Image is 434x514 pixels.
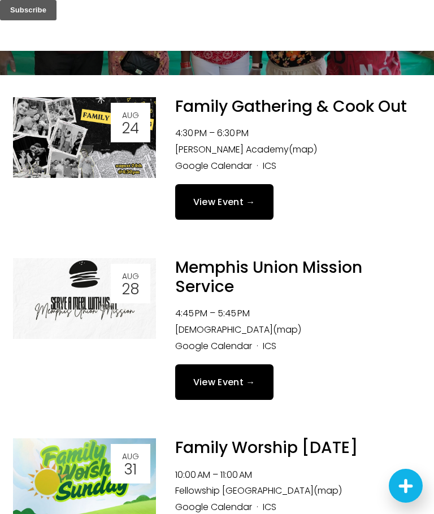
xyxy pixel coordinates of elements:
[220,468,252,481] time: 11:00 AM
[12,154,422,167] label: Email
[314,484,342,497] a: (map)
[273,323,301,336] a: (map)
[217,127,249,140] time: 6:30 PM
[114,462,147,477] div: 31
[175,307,207,320] time: 4:45 PM
[12,130,422,142] p: Receive our weekly email containing the latest articles, news, and events!
[175,500,252,513] a: Google Calendar
[13,97,156,178] img: Family Gathering &amp; Cook Out
[12,296,422,316] input: Subscribe
[263,159,276,172] a: ICS
[13,258,156,339] img: Memphis Union Mission Service
[12,201,422,215] label: First Name
[175,339,252,352] a: Google Calendar
[175,95,407,117] a: Family Gathering & Cook Out
[218,307,250,320] time: 5:45 PM
[114,452,147,460] div: Aug
[289,143,317,156] a: (map)
[175,159,252,172] a: Google Calendar
[175,256,362,298] a: Memphis Union Mission Service
[12,249,422,262] label: Last Name
[175,184,274,220] a: View Event →
[175,127,207,140] time: 4:30 PM
[175,322,421,338] li: [DEMOGRAPHIC_DATA]
[175,468,210,481] time: 10:00 AM
[114,111,147,119] div: Aug
[263,339,276,352] a: ICS
[175,483,421,499] li: Fellowship [GEOGRAPHIC_DATA]
[175,437,358,459] a: Family Worship [DATE]
[263,500,276,513] a: ICS
[114,282,147,297] div: 28
[114,121,147,136] div: 24
[175,364,274,400] a: View Event →
[114,272,147,280] div: Aug
[175,142,421,158] li: [PERSON_NAME] Academy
